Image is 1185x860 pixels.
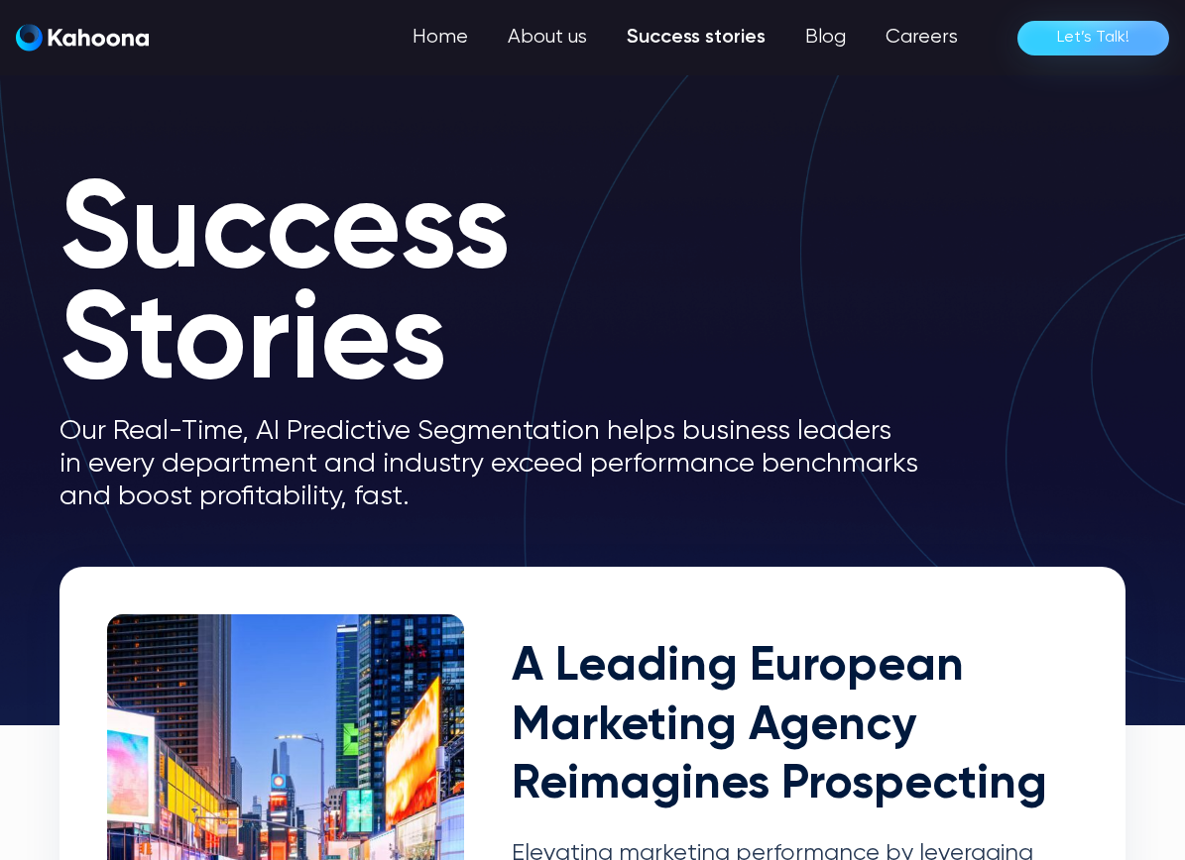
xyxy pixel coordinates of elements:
[1057,22,1129,54] div: Let’s Talk!
[59,178,952,399] h1: Success Stories
[1017,21,1169,55] a: Let’s Talk!
[785,18,866,57] a: Blog
[488,18,607,57] a: About us
[16,24,149,52] img: Kahoona logo white
[393,18,488,57] a: Home
[866,18,978,57] a: Careers
[59,415,952,513] p: Our Real-Time, AI Predictive Segmentation helps business leaders in every department and industry...
[607,18,785,57] a: Success stories
[512,638,1079,815] h2: A Leading European Marketing Agency Reimagines Prospecting
[16,24,149,53] a: home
